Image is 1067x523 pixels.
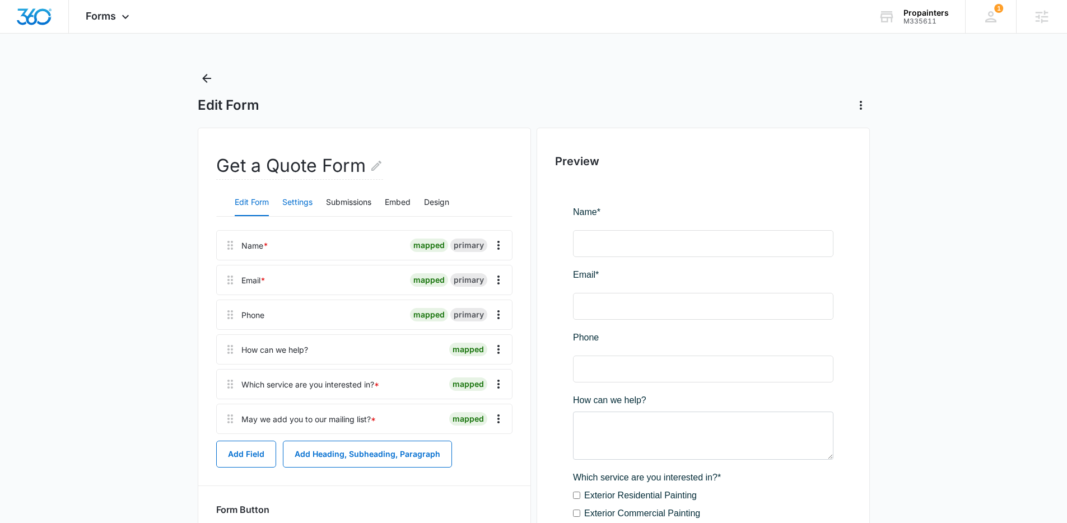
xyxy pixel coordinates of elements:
div: Name [241,240,268,251]
div: mapped [449,343,487,356]
div: mapped [410,308,448,321]
button: Back [198,69,216,87]
h1: Edit Form [198,97,259,114]
div: mapped [449,377,487,391]
label: Exterior Residential Painting [11,283,124,297]
h3: Form Button [216,504,269,515]
div: primary [450,239,487,252]
button: Overflow Menu [490,306,507,324]
button: Edit Form [235,189,269,216]
h2: Get a Quote Form [216,152,383,180]
button: Design [424,189,449,216]
div: primary [450,273,487,287]
button: Edit Form Name [370,152,383,179]
button: Overflow Menu [490,410,507,428]
h2: Preview [555,153,851,170]
span: 1 [994,4,1003,13]
div: primary [450,308,487,321]
div: Email [241,274,265,286]
div: mapped [410,273,448,287]
iframe: reCAPTCHA [221,409,365,442]
div: mapped [449,412,487,426]
div: account name [903,8,949,17]
div: May we add you to our mailing list? [241,413,376,425]
div: How can we help? [241,344,308,356]
button: Overflow Menu [490,340,507,358]
div: mapped [410,239,448,252]
button: Settings [282,189,313,216]
button: Add Field [216,441,276,468]
button: Add Heading, Subheading, Paragraph [283,441,452,468]
div: Phone [241,309,264,321]
div: account id [903,17,949,25]
button: Submissions [326,189,371,216]
div: notifications count [994,4,1003,13]
button: Overflow Menu [490,236,507,254]
div: Which service are you interested in? [241,379,379,390]
button: Embed [385,189,411,216]
label: General Inquiry [11,319,72,333]
button: Actions [852,96,870,114]
button: Overflow Menu [490,271,507,289]
label: Exterior Commercial Painting [11,301,127,315]
span: Submit [108,417,153,429]
button: Overflow Menu [490,375,507,393]
span: Forms [86,10,116,22]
